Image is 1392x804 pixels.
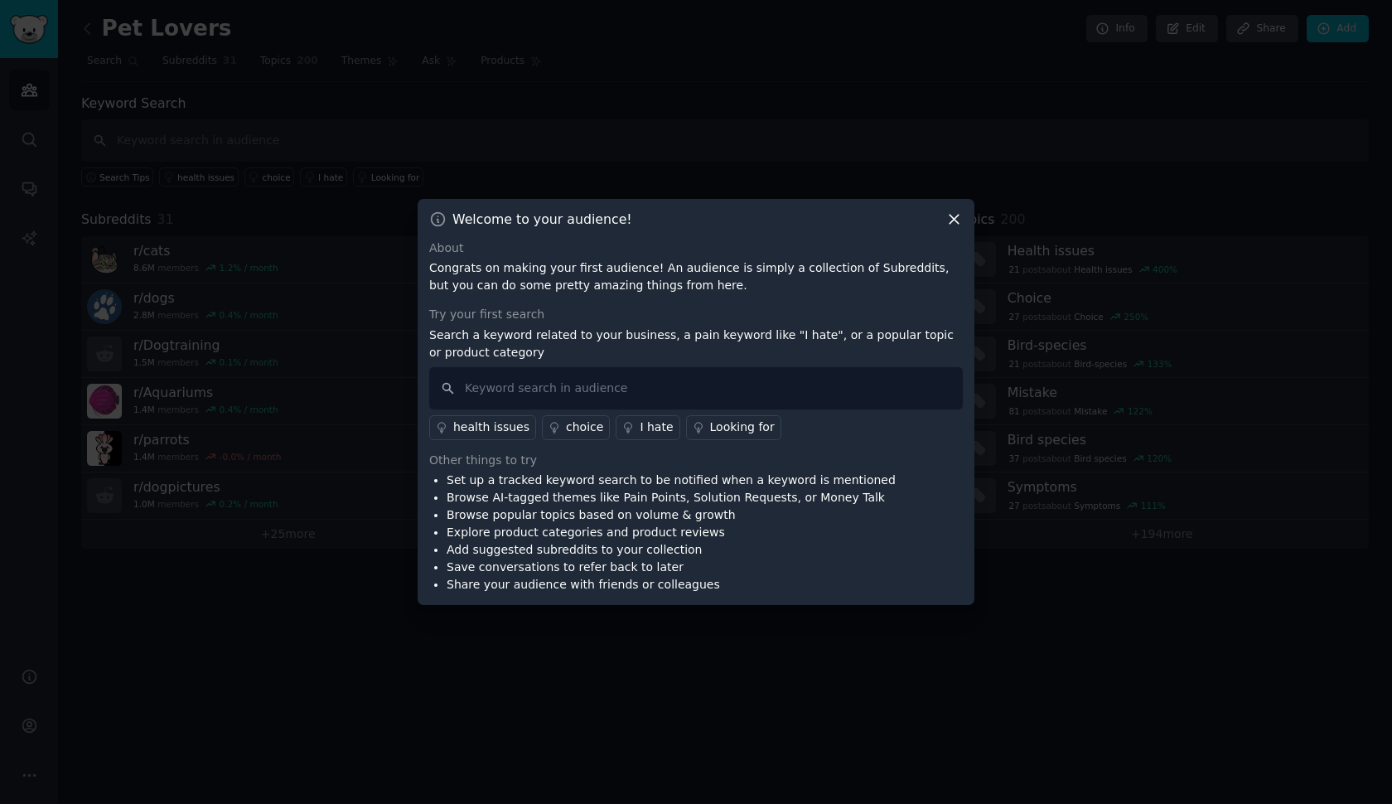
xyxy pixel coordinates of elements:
li: Explore product categories and product reviews [447,524,896,541]
a: choice [542,415,610,440]
div: Try your first search [429,306,963,323]
a: health issues [429,415,536,440]
h3: Welcome to your audience! [452,211,632,228]
input: Keyword search in audience [429,367,963,409]
div: health issues [453,419,529,436]
p: Congrats on making your first audience! An audience is simply a collection of Subreddits, but you... [429,259,963,294]
div: Other things to try [429,452,963,469]
div: About [429,240,963,257]
li: Share your audience with friends or colleagues [447,576,896,593]
div: Looking for [710,419,775,436]
p: Search a keyword related to your business, a pain keyword like "I hate", or a popular topic or pr... [429,327,963,361]
a: I hate [616,415,679,440]
div: I hate [640,419,673,436]
li: Set up a tracked keyword search to be notified when a keyword is mentioned [447,472,896,489]
li: Browse popular topics based on volume & growth [447,506,896,524]
li: Browse AI-tagged themes like Pain Points, Solution Requests, or Money Talk [447,489,896,506]
div: choice [566,419,603,436]
li: Save conversations to refer back to later [447,559,896,576]
a: Looking for [686,415,781,440]
li: Add suggested subreddits to your collection [447,541,896,559]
